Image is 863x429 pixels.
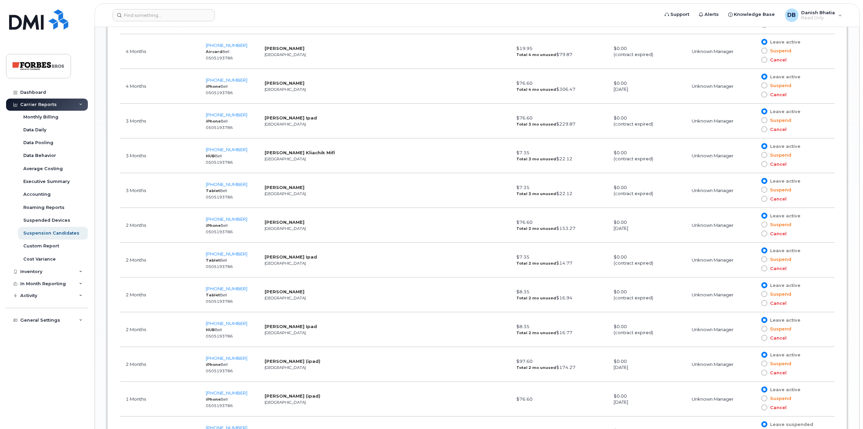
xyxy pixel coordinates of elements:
[516,52,556,57] strong: Total 4 mo unused
[265,157,306,161] small: [GEOGRAPHIC_DATA]
[206,258,233,269] small: Bell 0505193786
[206,327,215,332] strong: HUB
[767,300,787,306] span: Cancel
[767,108,800,115] span: Leave active
[206,251,247,257] a: [PHONE_NUMBER]
[510,69,608,104] td: $76.60 $306.47
[767,291,791,297] span: Suspend
[686,208,755,243] td: Unknown Manager
[120,277,200,312] td: 2 Months
[767,317,800,323] span: Leave active
[120,173,200,208] td: 3 Months
[265,254,317,260] strong: [PERSON_NAME] Ipad
[767,282,800,289] span: Leave active
[767,178,800,184] span: Leave active
[510,34,608,69] td: $19.95 $79.87
[265,185,304,190] strong: [PERSON_NAME]
[767,74,800,80] span: Leave active
[516,226,556,231] strong: Total 2 mo unused
[608,34,686,69] td: $0.00
[767,143,800,150] span: Leave active
[614,86,680,92] div: [DATE]
[510,173,608,208] td: $7.35 $22.12
[206,321,247,326] a: [PHONE_NUMBER]
[206,286,247,291] a: [PHONE_NUMBER]
[608,138,686,173] td: $0.00
[608,243,686,277] td: $0.00
[608,104,686,138] td: $0.00
[206,390,247,396] a: [PHONE_NUMBER]
[608,173,686,208] td: $0.00
[614,399,680,405] div: [DATE]
[767,152,791,158] span: Suspend
[516,365,556,370] strong: Total 2 mo unused
[206,43,247,48] a: [PHONE_NUMBER]
[113,9,215,21] input: Find something...
[265,330,306,335] small: [GEOGRAPHIC_DATA]
[767,256,791,263] span: Suspend
[614,191,653,196] span: (contract expired)
[206,293,220,297] strong: Tablet
[510,382,608,417] td: $76.60
[206,182,247,187] a: [PHONE_NUMBER]
[686,104,755,138] td: Unknown Manager
[614,295,653,300] span: (contract expired)
[767,352,800,358] span: Leave active
[265,87,306,92] small: [GEOGRAPHIC_DATA]
[265,219,304,225] strong: [PERSON_NAME]
[206,77,247,83] a: [PHONE_NUMBER]
[206,327,233,339] small: Bell 0505193786
[120,69,200,104] td: 4 Months
[614,330,653,335] span: (contract expired)
[686,69,755,104] td: Unknown Manager
[614,260,653,266] span: (contract expired)
[120,34,200,69] td: 4 Months
[767,91,787,98] span: Cancel
[265,296,306,300] small: [GEOGRAPHIC_DATA]
[767,126,787,133] span: Cancel
[767,360,791,367] span: Suspend
[767,187,791,193] span: Suspend
[265,122,306,127] small: [GEOGRAPHIC_DATA]
[510,312,608,347] td: $8.35 $16.77
[206,84,221,89] strong: iPhone
[516,296,556,300] strong: Total 2 mo unused
[787,11,796,19] span: DB
[614,52,653,57] span: (contract expired)
[265,400,306,405] small: [GEOGRAPHIC_DATA]
[206,147,247,152] a: [PHONE_NUMBER]
[608,382,686,417] td: $0.00
[120,382,200,417] td: 1 Months
[206,188,233,199] small: Bell 0505193786
[686,243,755,277] td: Unknown Manager
[206,154,215,158] strong: HUB
[265,80,304,86] strong: [PERSON_NAME]
[686,312,755,347] td: Unknown Manager
[206,355,247,361] a: [PHONE_NUMBER]
[767,370,787,376] span: Cancel
[265,150,335,155] strong: [PERSON_NAME] Kliachik Mifi
[206,188,220,193] strong: Tablet
[265,365,306,370] small: [GEOGRAPHIC_DATA]
[801,10,835,15] span: Danish Bhatia
[767,247,800,254] span: Leave active
[686,347,755,382] td: Unknown Manager
[206,84,233,95] small: Bell 0505193786
[780,8,847,22] div: Danish Bhatia
[686,173,755,208] td: Unknown Manager
[510,347,608,382] td: $97.60 $174.27
[516,157,556,161] strong: Total 3 mo unused
[767,39,800,45] span: Leave active
[206,223,233,234] small: Bell 0505193786
[265,358,320,364] strong: [PERSON_NAME] (ipad)
[206,362,233,373] small: Bell 0505193786
[608,69,686,104] td: $0.00
[206,397,221,402] strong: iPhone
[206,154,233,165] small: Bell 0505193786
[686,382,755,417] td: Unknown Manager
[767,335,787,341] span: Cancel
